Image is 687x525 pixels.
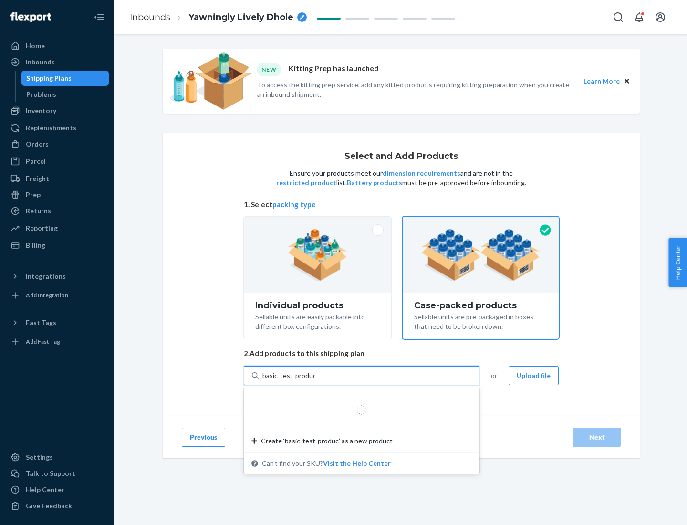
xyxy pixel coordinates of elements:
[10,12,51,22] img: Flexport logo
[257,80,575,99] p: To access the kitting prep service, add any kitted products requiring kitting preparation when yo...
[255,310,380,331] div: Sellable units are easily packable into different box configurations.
[6,220,109,236] a: Reporting
[6,38,109,53] a: Home
[130,12,170,22] a: Inbounds
[26,337,60,346] div: Add Fast Tag
[347,178,402,188] button: Battery products
[630,8,649,27] button: Open notifications
[26,223,58,233] div: Reporting
[26,174,49,183] div: Freight
[6,466,109,481] a: Talk to Support
[275,168,527,188] p: Ensure your products meet our and are not in the list. must be pre-approved before inbounding.
[6,450,109,465] a: Settings
[6,136,109,152] a: Orders
[26,123,76,133] div: Replenishments
[491,371,497,380] span: or
[26,318,56,327] div: Fast Tags
[651,8,670,27] button: Open account menu
[21,71,109,86] a: Shipping Plans
[6,238,109,253] a: Billing
[573,428,621,447] button: Next
[421,229,540,281] img: case-pack.59cecea509d18c883b923b81aeac6d0b.png
[262,459,391,468] span: Can't find your SKU?
[6,288,109,303] a: Add Integration
[581,432,613,442] div: Next
[26,190,41,199] div: Prep
[288,229,347,281] img: individual-pack.facf35554cb0f1810c75b2bd6df2d64e.png
[6,334,109,349] a: Add Fast Tag
[622,76,632,86] button: Close
[414,301,547,310] div: Case-packed products
[414,310,547,331] div: Sellable units are pre-packaged in boxes that need to be broken down.
[509,366,559,385] button: Upload file
[26,291,68,299] div: Add Integration
[21,87,109,102] a: Problems
[262,371,315,380] input: Create ‘basic-test-produc’ as a new productCan't find your SKU?Visit the Help Center
[6,120,109,136] a: Replenishments
[244,348,559,358] span: 2. Add products to this shipping plan
[6,171,109,186] a: Freight
[26,157,46,166] div: Parcel
[6,498,109,514] button: Give Feedback
[122,3,314,31] ol: breadcrumbs
[344,152,458,161] h1: Select and Add Products
[323,459,391,468] button: Create ‘basic-test-produc’ as a new productCan't find your SKU?
[26,469,75,478] div: Talk to Support
[261,436,393,446] span: Create ‘basic-test-produc’ as a new product
[257,63,281,76] div: NEW
[26,90,56,99] div: Problems
[289,63,379,76] p: Kitting Prep has launched
[26,73,72,83] div: Shipping Plans
[272,199,316,210] button: packing type
[244,199,559,210] span: 1. Select
[668,238,687,287] button: Help Center
[383,168,460,178] button: dimension requirements
[6,103,109,118] a: Inventory
[6,203,109,219] a: Returns
[26,485,64,494] div: Help Center
[6,154,109,169] a: Parcel
[6,315,109,330] button: Fast Tags
[26,501,72,511] div: Give Feedback
[26,206,51,216] div: Returns
[583,76,620,86] button: Learn More
[26,106,56,115] div: Inventory
[6,187,109,202] a: Prep
[6,54,109,70] a: Inbounds
[6,482,109,497] a: Help Center
[26,452,53,462] div: Settings
[26,241,45,250] div: Billing
[6,269,109,284] button: Integrations
[26,57,55,67] div: Inbounds
[255,301,380,310] div: Individual products
[188,11,293,24] span: Yawningly Lively Dhole
[90,8,109,27] button: Close Navigation
[182,428,225,447] button: Previous
[276,178,336,188] button: restricted product
[609,8,628,27] button: Open Search Box
[26,272,66,281] div: Integrations
[26,139,49,149] div: Orders
[26,41,45,51] div: Home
